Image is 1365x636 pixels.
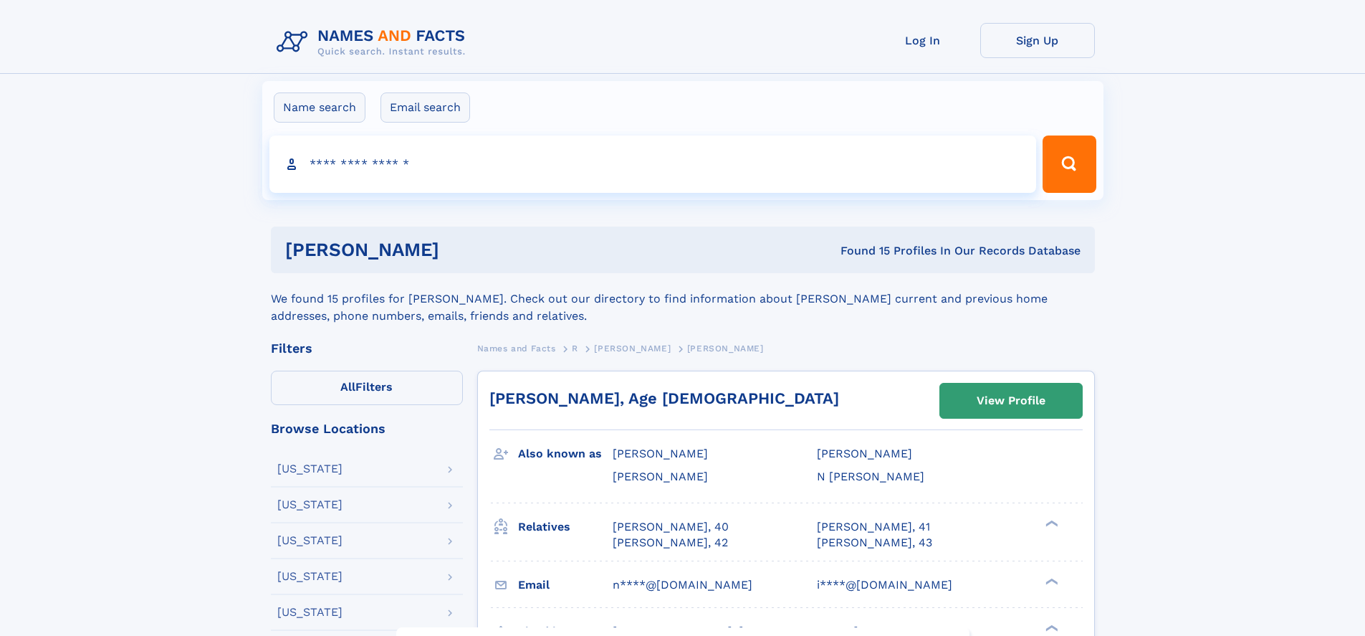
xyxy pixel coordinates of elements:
div: [US_STATE] [277,571,343,582]
h1: [PERSON_NAME] [285,241,640,259]
a: [PERSON_NAME], 43 [817,535,932,551]
div: [US_STATE] [277,535,343,546]
div: [US_STATE] [277,607,343,618]
span: N [PERSON_NAME] [817,470,924,483]
a: [PERSON_NAME], 40 [613,519,729,535]
label: Filters [271,371,463,405]
a: [PERSON_NAME], 41 [817,519,930,535]
a: Log In [866,23,980,58]
div: We found 15 profiles for [PERSON_NAME]. Check out our directory to find information about [PERSON... [271,273,1095,325]
div: Found 15 Profiles In Our Records Database [640,243,1081,259]
input: search input [269,136,1037,193]
h3: Relatives [518,515,613,539]
span: [PERSON_NAME] [613,470,708,483]
img: Logo Names and Facts [271,23,477,62]
a: [PERSON_NAME] [594,339,671,357]
label: Name search [274,92,365,123]
label: Email search [380,92,470,123]
a: [PERSON_NAME], 42 [613,535,728,551]
h3: Email [518,573,613,597]
div: View Profile [977,384,1045,417]
div: ❯ [1042,623,1059,632]
div: ❯ [1042,518,1059,528]
span: [PERSON_NAME] [613,447,708,460]
a: [PERSON_NAME], Age [DEMOGRAPHIC_DATA] [489,389,839,407]
h3: Also known as [518,442,613,466]
span: R [572,343,578,353]
span: [PERSON_NAME] [817,447,912,460]
div: Browse Locations [271,422,463,435]
a: View Profile [940,384,1082,418]
span: All [340,380,355,394]
div: [US_STATE] [277,499,343,511]
a: R [572,339,578,357]
button: Search Button [1043,136,1096,193]
div: ❯ [1042,576,1059,586]
div: Filters [271,342,463,355]
a: Sign Up [980,23,1095,58]
span: [PERSON_NAME] [687,343,764,353]
div: [US_STATE] [277,463,343,475]
a: Names and Facts [477,339,556,357]
span: [PERSON_NAME] [594,343,671,353]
